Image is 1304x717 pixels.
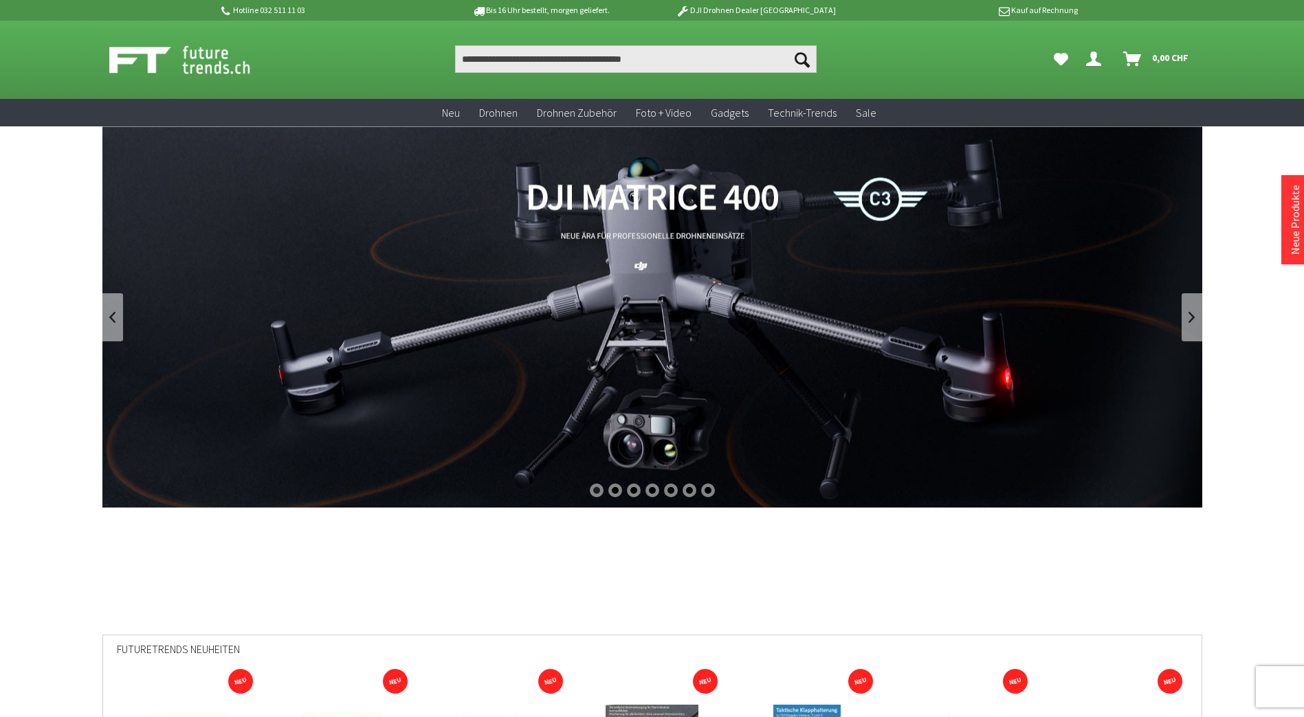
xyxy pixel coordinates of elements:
[626,99,701,127] a: Foto + Video
[768,106,837,119] span: Technik-Trends
[432,99,469,127] a: Neu
[1288,185,1302,255] a: Neue Produkte
[455,45,817,73] input: Produkt, Marke, Kategorie, EAN, Artikelnummer…
[102,126,1202,508] a: DJI Matrice 400
[648,2,863,19] p: DJI Drohnen Dealer [GEOGRAPHIC_DATA]
[683,483,696,497] div: 6
[590,483,604,497] div: 1
[608,483,622,497] div: 2
[527,99,626,127] a: Drohnen Zubehör
[758,99,846,127] a: Technik-Trends
[1152,47,1189,69] span: 0,00 CHF
[788,45,817,73] button: Suchen
[1118,45,1195,73] a: Warenkorb
[442,106,460,119] span: Neu
[479,106,518,119] span: Drohnen
[1081,45,1112,73] a: Dein Konto
[219,2,434,19] p: Hotline 032 511 11 03
[701,483,715,497] div: 7
[711,106,749,119] span: Gadgets
[117,635,1188,673] div: Futuretrends Neuheiten
[537,106,617,119] span: Drohnen Zubehör
[701,99,758,127] a: Gadgets
[469,99,527,127] a: Drohnen
[627,483,641,497] div: 3
[664,483,678,497] div: 5
[645,483,659,497] div: 4
[1047,45,1075,73] a: Meine Favoriten
[856,106,876,119] span: Sale
[846,99,886,127] a: Sale
[434,2,648,19] p: Bis 16 Uhr bestellt, morgen geliefert.
[109,43,280,77] img: Shop Futuretrends - zur Startseite wechseln
[863,2,1078,19] p: Kauf auf Rechnung
[636,106,692,119] span: Foto + Video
